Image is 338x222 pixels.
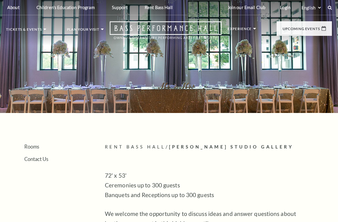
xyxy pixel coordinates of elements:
[36,5,95,10] p: Children's Education Program
[105,144,166,149] span: Rent Bass Hall
[67,28,100,34] p: Plan Your Visit
[145,5,173,10] p: Rent Bass Hall
[228,27,252,34] p: Experience
[112,5,128,10] p: Support
[24,156,48,162] a: Contact Us
[7,5,19,10] p: About
[283,27,320,34] p: Upcoming Events
[169,144,294,149] span: [PERSON_NAME] Studio Gallery
[24,144,39,149] a: Rooms
[105,143,332,151] p: /
[105,171,302,200] p: 72' x 53' Ceremonies up to 300 guests Banquets and Receptions up to 300 guests
[300,5,322,11] select: Select:
[6,28,42,34] p: Tickets & Events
